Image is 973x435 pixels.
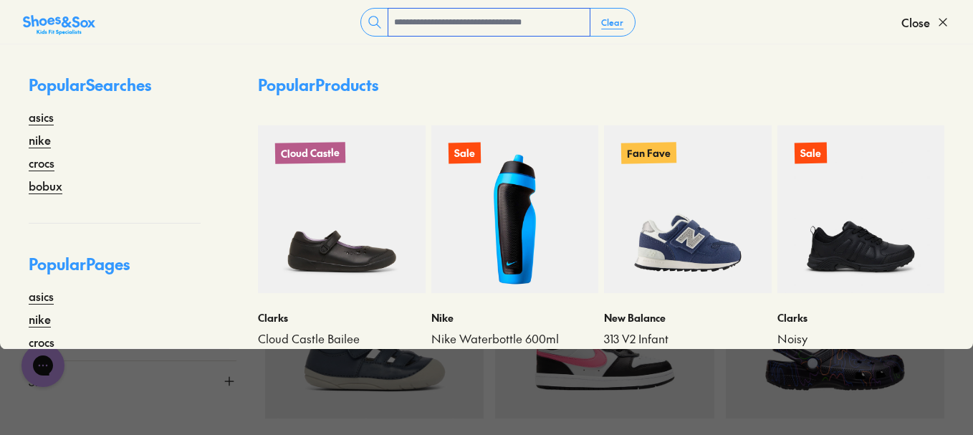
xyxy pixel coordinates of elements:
button: Close [901,6,950,38]
p: Cloud Castle [275,142,345,164]
a: Nike Waterbottle 600ml [431,331,599,347]
a: Sale [431,125,599,293]
p: New Balance [604,310,772,325]
p: Popular Products [258,73,378,97]
a: Cloud Castle [258,125,426,293]
a: asics [29,108,54,125]
a: Fan Fave [604,125,772,293]
p: Popular Pages [29,252,201,287]
button: Size [29,361,236,401]
a: nike [29,310,51,328]
span: Close [901,14,930,31]
p: Fan Fave [621,142,676,163]
img: SNS_Logo_Responsive.svg [23,14,95,37]
p: Sale [794,143,826,164]
p: Sale [448,143,480,164]
a: Shoes &amp; Sox [23,11,95,34]
a: Sale [777,125,945,293]
a: crocs [29,333,54,350]
a: Noisy [777,331,945,347]
a: crocs [29,154,54,171]
p: Clarks [258,310,426,325]
p: Popular Searches [29,73,201,108]
a: nike [29,131,51,148]
button: Clear [590,9,635,35]
p: Nike [431,310,599,325]
a: bobux [29,177,62,194]
iframe: Gorgias live chat messenger [14,339,72,392]
a: asics [29,287,54,305]
a: 313 V2 Infant [604,331,772,347]
a: Cloud Castle Bailee [258,331,426,347]
p: Clarks [777,310,945,325]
